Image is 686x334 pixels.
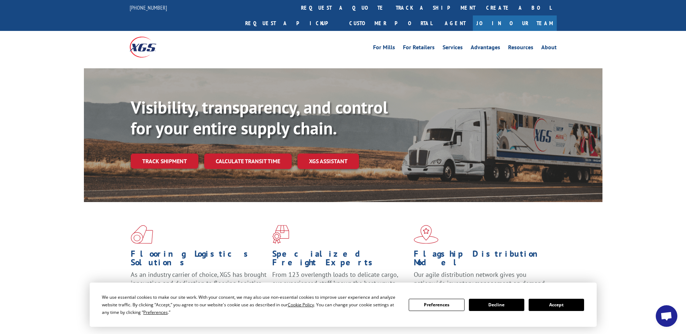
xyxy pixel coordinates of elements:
[240,15,344,31] a: Request a pickup
[90,283,597,327] div: Cookie Consent Prompt
[438,15,473,31] a: Agent
[272,270,408,302] p: From 123 overlength loads to delicate cargo, our experienced staff knows the best way to move you...
[403,45,435,52] a: For Retailers
[130,4,167,11] a: [PHONE_NUMBER]
[473,15,557,31] a: Join Our Team
[471,45,500,52] a: Advantages
[131,250,267,270] h1: Flooring Logistics Solutions
[297,154,359,169] a: XGS ASSISTANT
[373,45,395,52] a: For Mills
[288,302,314,308] span: Cookie Policy
[131,154,198,169] a: Track shipment
[102,293,400,316] div: We use essential cookies to make our site work. With your consent, we may also use non-essential ...
[508,45,533,52] a: Resources
[272,225,289,244] img: xgs-icon-focused-on-flooring-red
[143,309,168,315] span: Preferences
[529,299,584,311] button: Accept
[409,299,464,311] button: Preferences
[272,250,408,270] h1: Specialized Freight Experts
[469,299,524,311] button: Decline
[656,305,677,327] a: Open chat
[131,225,153,244] img: xgs-icon-total-supply-chain-intelligence-red
[344,15,438,31] a: Customer Portal
[414,225,439,244] img: xgs-icon-flagship-distribution-model-red
[443,45,463,52] a: Services
[131,270,266,296] span: As an industry carrier of choice, XGS has brought innovation and dedication to flooring logistics...
[414,250,550,270] h1: Flagship Distribution Model
[414,270,546,287] span: Our agile distribution network gives you nationwide inventory management on demand.
[131,96,388,139] b: Visibility, transparency, and control for your entire supply chain.
[541,45,557,52] a: About
[204,154,292,169] a: Calculate transit time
